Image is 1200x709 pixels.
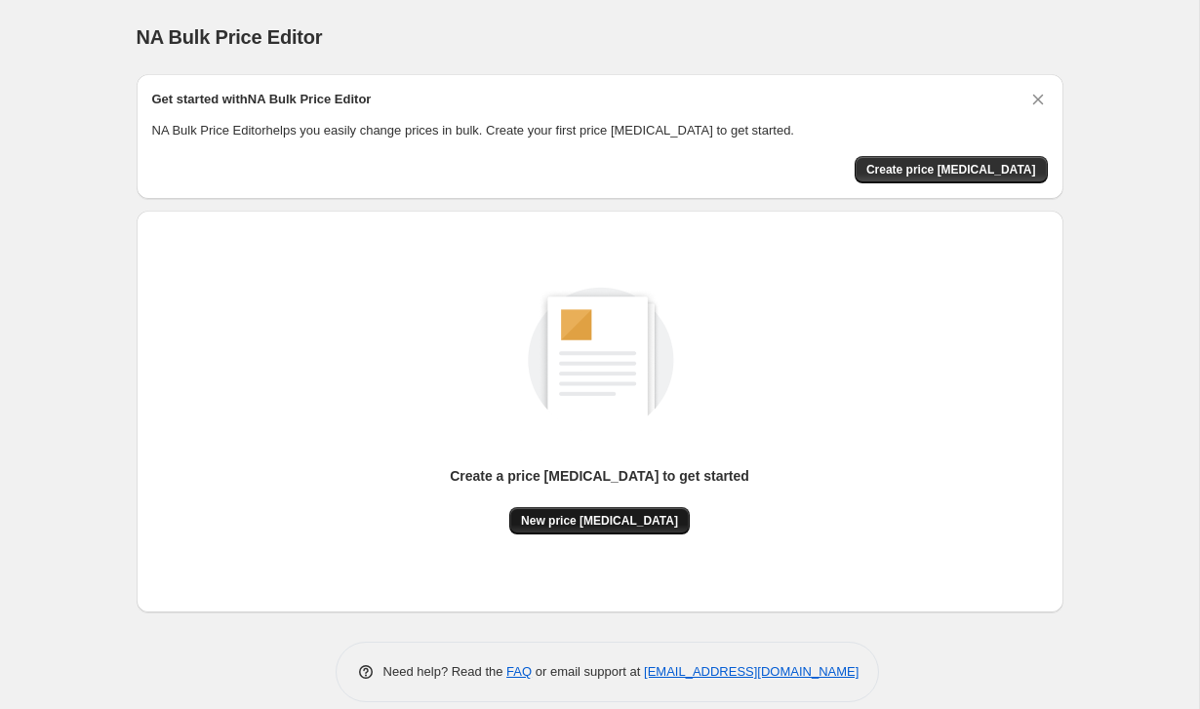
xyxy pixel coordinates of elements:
span: New price [MEDICAL_DATA] [521,513,678,529]
button: New price [MEDICAL_DATA] [509,507,690,534]
a: [EMAIL_ADDRESS][DOMAIN_NAME] [644,664,859,679]
span: NA Bulk Price Editor [137,26,323,48]
button: Create price change job [855,156,1048,183]
span: or email support at [532,664,644,679]
h2: Get started with NA Bulk Price Editor [152,90,372,109]
p: NA Bulk Price Editor helps you easily change prices in bulk. Create your first price [MEDICAL_DAT... [152,121,1048,140]
a: FAQ [506,664,532,679]
p: Create a price [MEDICAL_DATA] to get started [450,466,749,486]
span: Need help? Read the [383,664,507,679]
span: Create price [MEDICAL_DATA] [866,162,1036,177]
button: Dismiss card [1028,90,1048,109]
